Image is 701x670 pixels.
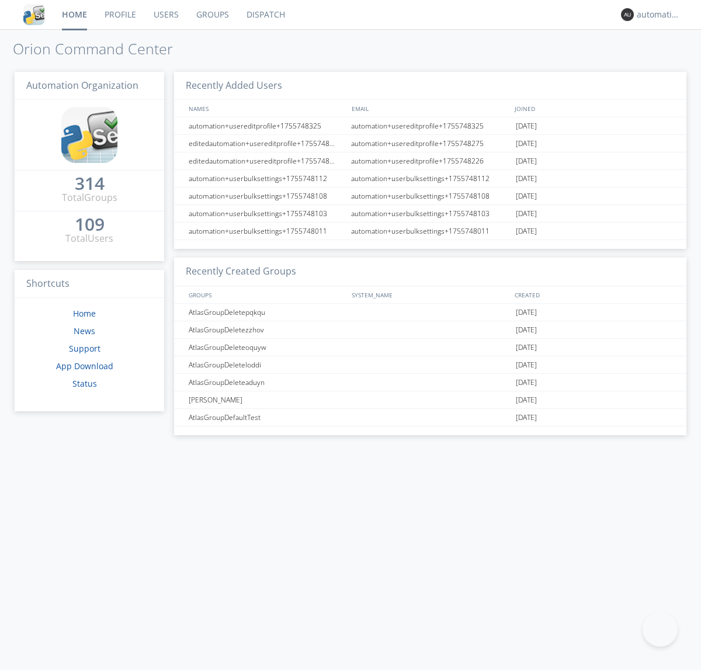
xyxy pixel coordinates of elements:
[516,374,537,391] span: [DATE]
[72,378,97,389] a: Status
[75,218,105,232] a: 109
[174,117,686,135] a: automation+usereditprofile+1755748325automation+usereditprofile+1755748325[DATE]
[174,409,686,426] a: AtlasGroupDefaultTest[DATE]
[516,339,537,356] span: [DATE]
[516,170,537,188] span: [DATE]
[174,258,686,286] h3: Recently Created Groups
[349,286,512,303] div: SYSTEM_NAME
[186,223,348,239] div: automation+userbulksettings+1755748011
[174,152,686,170] a: editedautomation+usereditprofile+1755748226automation+usereditprofile+1755748226[DATE]
[65,232,113,245] div: Total Users
[56,360,113,372] a: App Download
[348,170,513,187] div: automation+userbulksettings+1755748112
[348,135,513,152] div: automation+usereditprofile+1755748275
[62,191,117,204] div: Total Groups
[348,223,513,239] div: automation+userbulksettings+1755748011
[186,100,346,117] div: NAMES
[174,304,686,321] a: AtlasGroupDeletepqkqu[DATE]
[174,135,686,152] a: editedautomation+usereditprofile+1755748275automation+usereditprofile+1755748275[DATE]
[174,321,686,339] a: AtlasGroupDeletezzhov[DATE]
[174,188,686,205] a: automation+userbulksettings+1755748108automation+userbulksettings+1755748108[DATE]
[174,391,686,409] a: [PERSON_NAME][DATE]
[516,223,537,240] span: [DATE]
[186,339,348,356] div: AtlasGroupDeleteoquyw
[348,205,513,222] div: automation+userbulksettings+1755748103
[174,374,686,391] a: AtlasGroupDeleteaduyn[DATE]
[516,356,537,374] span: [DATE]
[186,117,348,134] div: automation+usereditprofile+1755748325
[637,9,681,20] div: automation+atlas0017
[643,612,678,647] iframe: Toggle Customer Support
[516,117,537,135] span: [DATE]
[69,343,100,354] a: Support
[186,135,348,152] div: editedautomation+usereditprofile+1755748275
[186,152,348,169] div: editedautomation+usereditprofile+1755748226
[348,117,513,134] div: automation+usereditprofile+1755748325
[348,152,513,169] div: automation+usereditprofile+1755748226
[23,4,44,25] img: cddb5a64eb264b2086981ab96f4c1ba7
[186,188,348,204] div: automation+userbulksettings+1755748108
[174,170,686,188] a: automation+userbulksettings+1755748112automation+userbulksettings+1755748112[DATE]
[74,325,95,336] a: News
[174,72,686,100] h3: Recently Added Users
[512,100,675,117] div: JOINED
[516,188,537,205] span: [DATE]
[75,178,105,189] div: 314
[349,100,512,117] div: EMAIL
[516,321,537,339] span: [DATE]
[186,286,346,303] div: GROUPS
[15,270,164,298] h3: Shortcuts
[512,286,675,303] div: CREATED
[516,135,537,152] span: [DATE]
[174,205,686,223] a: automation+userbulksettings+1755748103automation+userbulksettings+1755748103[DATE]
[621,8,634,21] img: 373638.png
[186,374,348,391] div: AtlasGroupDeleteaduyn
[61,107,117,163] img: cddb5a64eb264b2086981ab96f4c1ba7
[516,152,537,170] span: [DATE]
[516,391,537,409] span: [DATE]
[174,223,686,240] a: automation+userbulksettings+1755748011automation+userbulksettings+1755748011[DATE]
[26,79,138,92] span: Automation Organization
[348,188,513,204] div: automation+userbulksettings+1755748108
[186,304,348,321] div: AtlasGroupDeletepqkqu
[75,218,105,230] div: 109
[186,321,348,338] div: AtlasGroupDeletezzhov
[516,409,537,426] span: [DATE]
[186,170,348,187] div: automation+userbulksettings+1755748112
[516,205,537,223] span: [DATE]
[186,356,348,373] div: AtlasGroupDeleteloddi
[186,391,348,408] div: [PERSON_NAME]
[73,308,96,319] a: Home
[174,356,686,374] a: AtlasGroupDeleteloddi[DATE]
[75,178,105,191] a: 314
[186,409,348,426] div: AtlasGroupDefaultTest
[516,304,537,321] span: [DATE]
[174,339,686,356] a: AtlasGroupDeleteoquyw[DATE]
[186,205,348,222] div: automation+userbulksettings+1755748103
